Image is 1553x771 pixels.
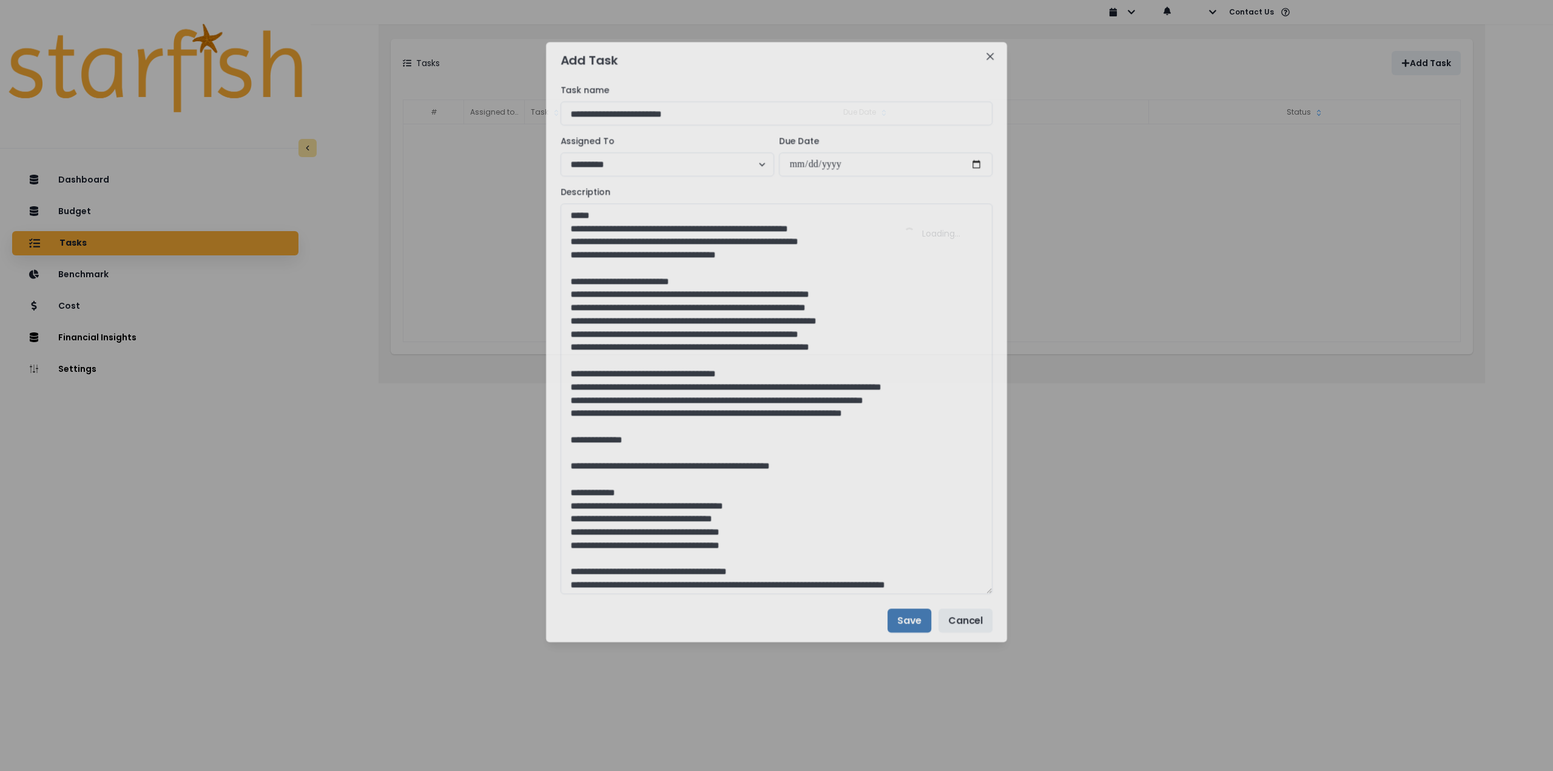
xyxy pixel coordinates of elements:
[888,608,931,633] button: Save
[980,47,1000,66] button: Close
[938,608,992,633] button: Cancel
[561,186,985,199] label: Description
[561,84,985,97] label: Task name
[561,135,767,148] label: Assigned To
[779,135,985,148] label: Due Date
[546,42,1007,79] header: Add Task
